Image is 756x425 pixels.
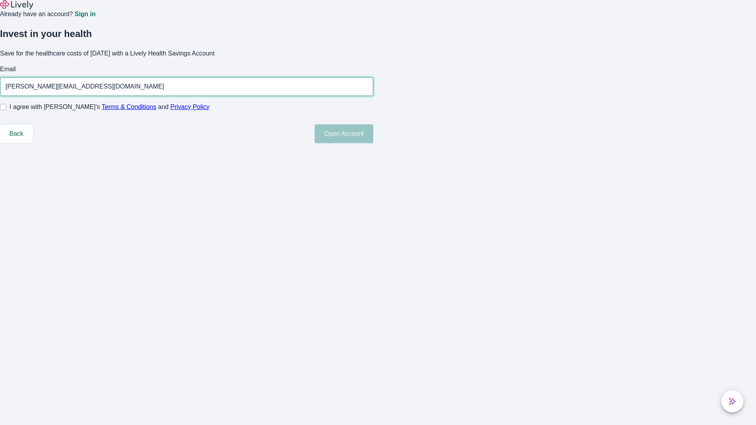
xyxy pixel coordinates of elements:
svg: Lively AI Assistant [728,397,736,405]
span: I agree with [PERSON_NAME]’s and [9,102,209,112]
a: Privacy Policy [170,103,210,110]
button: chat [721,390,743,412]
a: Sign in [74,11,95,17]
a: Terms & Conditions [102,103,156,110]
